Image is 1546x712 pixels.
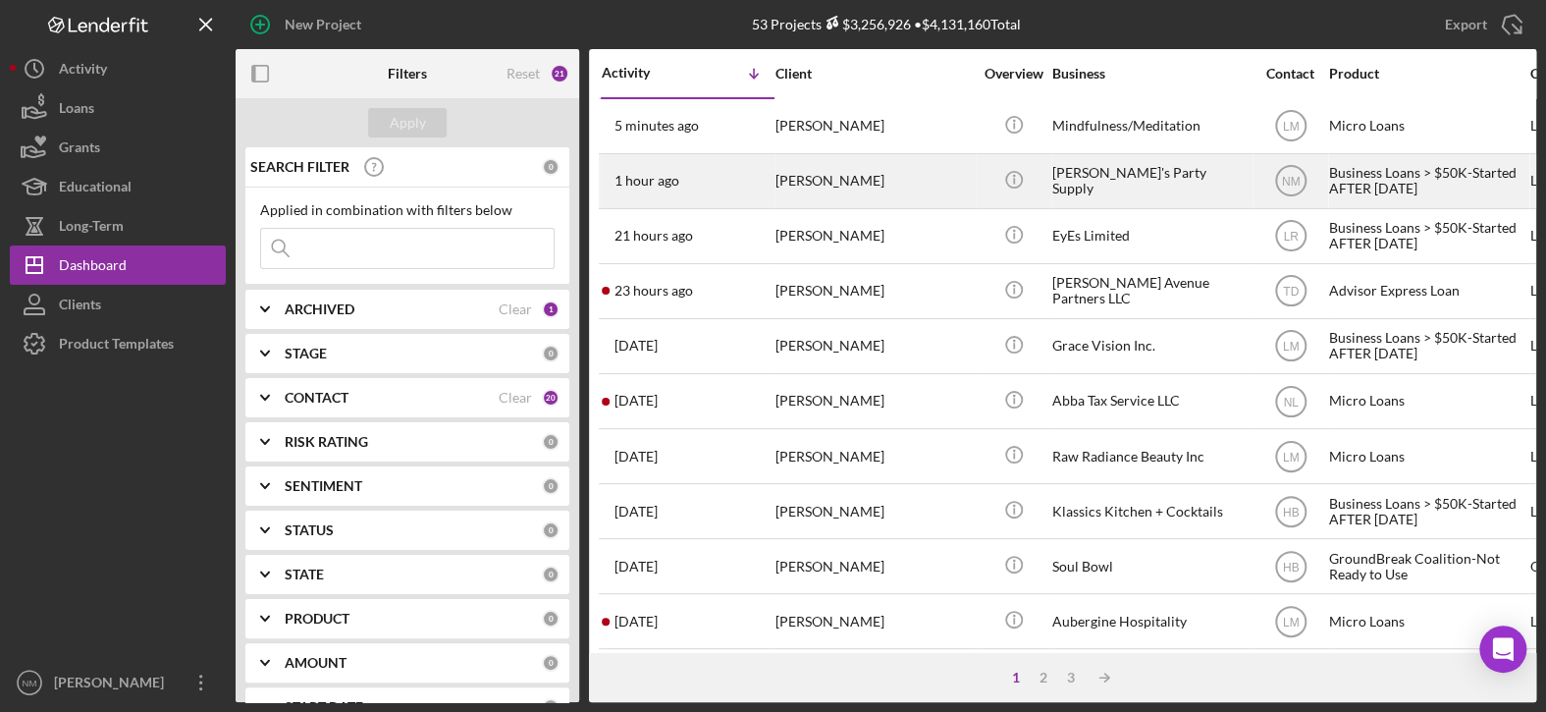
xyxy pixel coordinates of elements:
[1030,670,1057,685] div: 2
[1052,595,1249,647] div: Aubergine Hospitality
[59,246,127,290] div: Dashboard
[59,167,132,211] div: Educational
[1329,155,1525,207] div: Business Loans > $50K-Started AFTER [DATE]
[1329,66,1525,82] div: Product
[1052,210,1249,262] div: EyEs Limited
[10,663,226,702] button: NM[PERSON_NAME]
[542,345,560,362] div: 0
[775,650,972,702] div: [PERSON_NAME]
[1283,230,1299,244] text: LR
[236,5,381,44] button: New Project
[1052,650,1249,702] div: The Coven
[10,285,226,324] button: Clients
[977,66,1050,82] div: Overview
[614,228,693,244] time: 2025-09-29 20:56
[59,206,124,250] div: Long-Term
[23,678,37,688] text: NM
[10,88,226,128] button: Loans
[614,449,658,465] time: 2025-09-25 20:14
[1282,615,1299,629] text: LM
[614,173,679,189] time: 2025-09-30 17:15
[1052,430,1249,482] div: Raw Radiance Beauty Inc
[1052,320,1249,372] div: Grace Vision Inc.
[1052,265,1249,317] div: [PERSON_NAME] Avenue Partners LLC
[285,655,347,671] b: AMOUNT
[1002,670,1030,685] div: 1
[614,118,699,134] time: 2025-09-30 18:14
[602,65,688,81] div: Activity
[260,202,555,218] div: Applied in combination with filters below
[59,88,94,133] div: Loans
[614,614,658,630] time: 2025-09-25 02:05
[285,522,334,538] b: STATUS
[775,540,972,592] div: [PERSON_NAME]
[542,301,560,318] div: 1
[49,663,177,707] div: [PERSON_NAME]
[1329,210,1525,262] div: Business Loans > $50K-Started AFTER [DATE]
[59,324,174,368] div: Product Templates
[285,5,361,44] div: New Project
[10,128,226,167] button: Grants
[1283,285,1299,299] text: TD
[285,434,368,450] b: RISK RATING
[1329,595,1525,647] div: Micro Loans
[1282,450,1299,464] text: LM
[1329,650,1525,702] div: Business Loans > $50K-Started AFTER [DATE]
[285,478,362,494] b: SENTIMENT
[499,390,532,406] div: Clear
[1052,485,1249,537] div: Klassics Kitchen + Cocktails
[1282,340,1299,354] text: LM
[1253,66,1327,82] div: Contact
[775,595,972,647] div: [PERSON_NAME]
[614,338,658,354] time: 2025-09-26 00:17
[10,167,226,206] a: Educational
[542,654,560,672] div: 0
[542,158,560,176] div: 0
[285,611,349,627] b: PRODUCT
[1283,395,1299,409] text: NL
[1329,540,1525,592] div: GroundBreak Coalition-Not Ready to Use
[1282,560,1299,574] text: HB
[775,100,972,152] div: [PERSON_NAME]
[250,159,349,175] b: SEARCH FILTER
[1329,375,1525,427] div: Micro Loans
[388,66,427,82] b: Filters
[1329,100,1525,152] div: Micro Loans
[59,285,101,329] div: Clients
[499,301,532,317] div: Clear
[1282,505,1299,519] text: HB
[285,390,348,406] b: CONTACT
[1052,100,1249,152] div: Mindfulness/Meditation
[285,567,324,582] b: STATE
[285,301,354,317] b: ARCHIVED
[775,66,972,82] div: Client
[1425,5,1536,44] button: Export
[1281,175,1300,189] text: NM
[542,389,560,407] div: 20
[10,206,226,246] button: Long-Term
[542,477,560,495] div: 0
[1329,265,1525,317] div: Advisor Express Loan
[1329,320,1525,372] div: Business Loans > $50K-Started AFTER [DATE]
[1052,155,1249,207] div: [PERSON_NAME]'s Party Supply
[1052,375,1249,427] div: Abba Tax Service LLC
[752,16,1021,32] div: 53 Projects • $4,131,160 Total
[614,559,658,575] time: 2025-09-25 13:27
[10,49,226,88] button: Activity
[775,210,972,262] div: [PERSON_NAME]
[542,566,560,583] div: 0
[775,485,972,537] div: [PERSON_NAME]
[59,128,100,172] div: Grants
[368,108,447,137] button: Apply
[775,320,972,372] div: [PERSON_NAME]
[10,324,226,363] a: Product Templates
[1052,66,1249,82] div: Business
[1329,430,1525,482] div: Micro Loans
[542,521,560,539] div: 0
[390,108,426,137] div: Apply
[1479,626,1526,673] div: Open Intercom Messenger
